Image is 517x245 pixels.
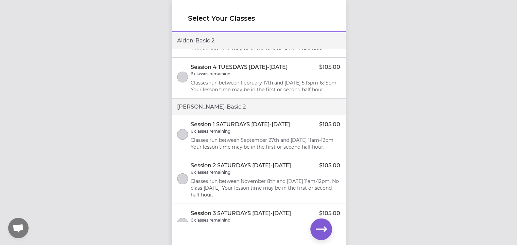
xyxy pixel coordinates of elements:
[177,129,188,140] button: select class
[319,162,340,170] p: $105.00
[177,72,188,82] button: select class
[191,137,340,150] p: Classes run between September 27th and [DATE] 11am-12pm. Your lesson time may be in the first or ...
[177,218,188,229] button: select class
[177,173,188,184] button: select class
[319,63,340,71] p: $105.00
[8,218,29,238] a: Open chat
[172,99,346,115] div: [PERSON_NAME] - Basic 2
[191,71,230,77] p: 6 classes remaining
[191,170,230,175] p: 6 classes remaining
[191,178,340,198] p: Classes run between November 8th and [DATE] 11am-12pm. No class [DATE]. Your lesson time may be i...
[191,120,290,129] p: Session 1 SATURDAYS [DATE]-[DATE]
[191,63,288,71] p: Session 4 TUESDAYS [DATE]-[DATE]
[319,209,340,218] p: $105.00
[188,14,329,23] h1: Select Your Classes
[191,162,291,170] p: Session 2 SATURDAYS [DATE]-[DATE]
[191,218,230,223] p: 6 classes remaining
[319,120,340,129] p: $105.00
[191,209,291,218] p: Session 3 SATURDAYS [DATE]-[DATE]
[172,33,346,49] div: Aiden - Basic 2
[191,129,230,134] p: 6 classes remaining
[191,79,340,93] p: Classes run between February 17th and [DATE] 5:15pm-6:15pm. Your lesson time may be in the first ...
